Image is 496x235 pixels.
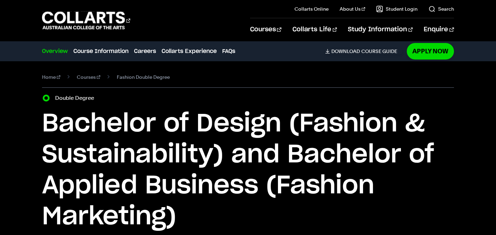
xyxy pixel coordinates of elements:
a: Courses [250,18,281,41]
a: Collarts Online [294,6,329,12]
a: Careers [134,47,156,55]
a: Collarts Experience [162,47,217,55]
a: Course Information [73,47,128,55]
a: Overview [42,47,68,55]
label: Double Degree [55,93,98,103]
div: Go to homepage [42,11,130,30]
span: Download [331,48,360,54]
a: Enquire [424,18,454,41]
a: DownloadCourse Guide [325,48,403,54]
a: Collarts Life [292,18,337,41]
a: Apply Now [407,43,454,59]
a: About Us [340,6,365,12]
h1: Bachelor of Design (Fashion & Sustainability) and Bachelor of Applied Business (Fashion Marketing) [42,108,454,232]
a: FAQs [222,47,235,55]
a: Student Login [376,6,417,12]
a: Courses [77,72,100,82]
a: Search [428,6,454,12]
span: Fashion Double Degree [117,72,170,82]
a: Study Information [348,18,413,41]
a: Home [42,72,60,82]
